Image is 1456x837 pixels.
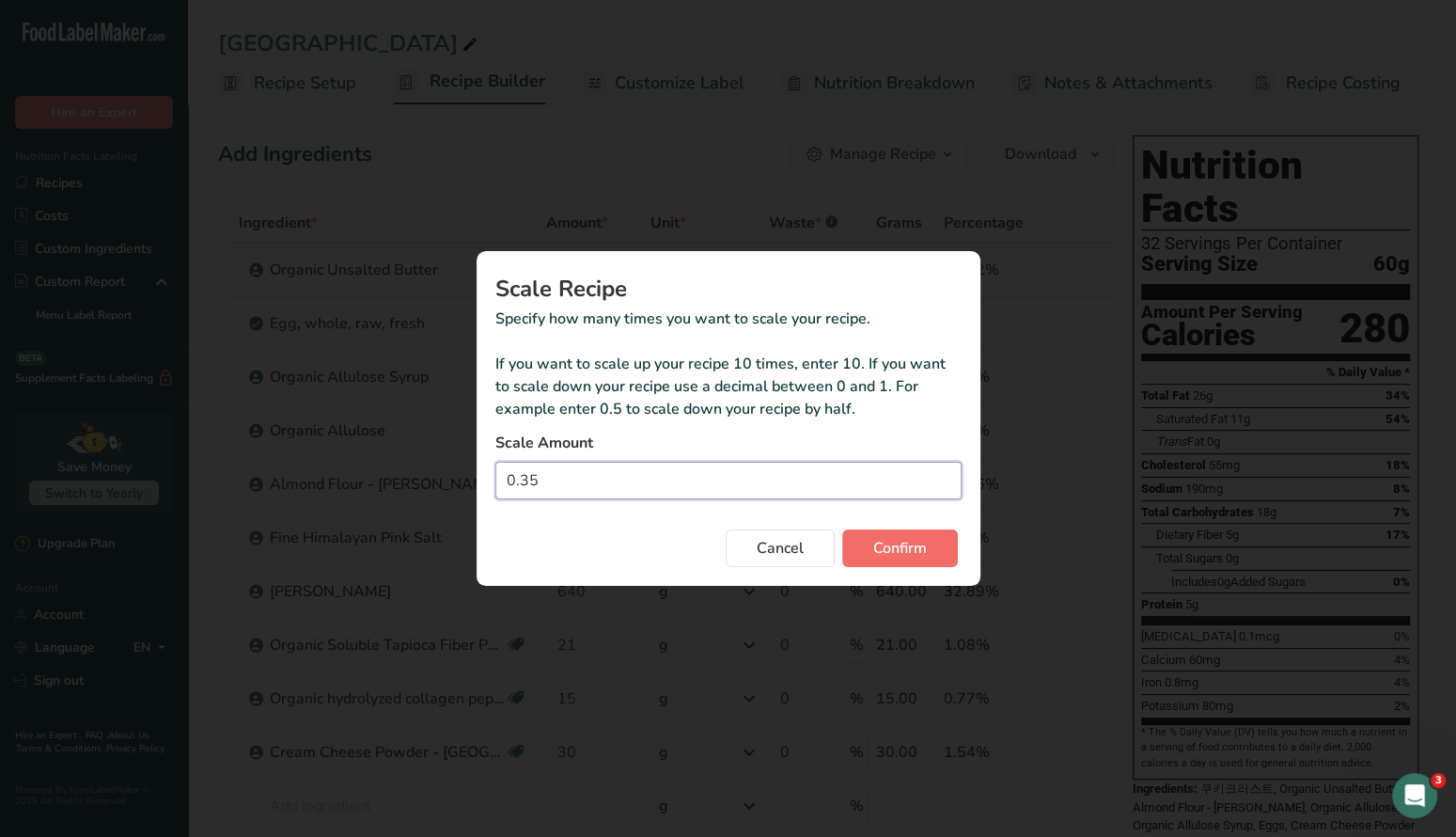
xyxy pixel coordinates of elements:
[495,277,962,300] h1: Scale Recipe
[726,529,835,567] button: Cancel
[1392,773,1437,818] iframe: Intercom live chat
[495,308,962,420] p: Specify how many times you want to scale your recipe. If you want to scale up your recipe 10 time...
[757,537,804,560] span: Cancel
[1431,773,1446,788] span: 3
[495,432,593,454] span: Scale Amount
[842,529,958,567] button: Confirm
[873,537,927,560] span: Confirm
